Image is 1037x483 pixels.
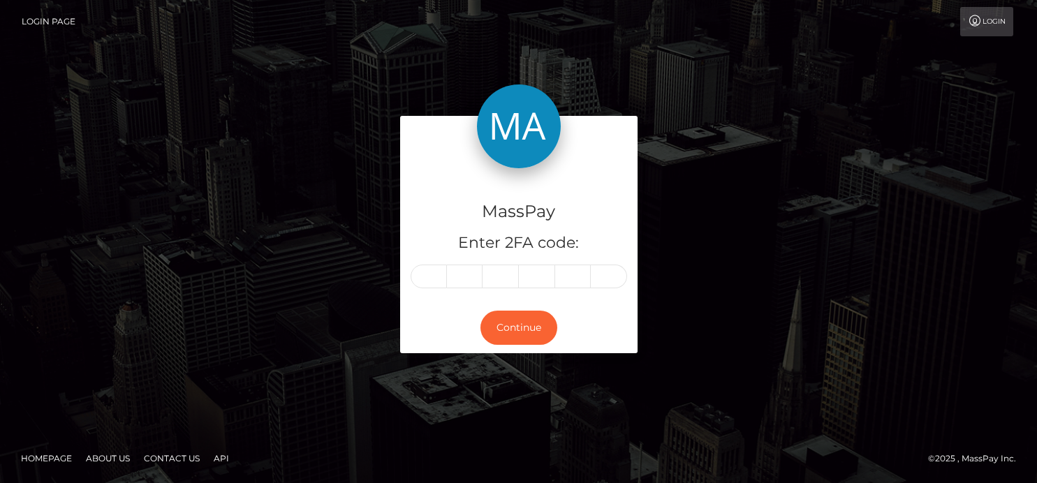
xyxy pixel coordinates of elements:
[22,7,75,36] a: Login Page
[411,200,627,224] h4: MassPay
[960,7,1013,36] a: Login
[15,447,78,469] a: Homepage
[928,451,1027,466] div: © 2025 , MassPay Inc.
[411,232,627,254] h5: Enter 2FA code:
[80,447,135,469] a: About Us
[480,311,557,345] button: Continue
[477,84,561,168] img: MassPay
[208,447,235,469] a: API
[138,447,205,469] a: Contact Us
